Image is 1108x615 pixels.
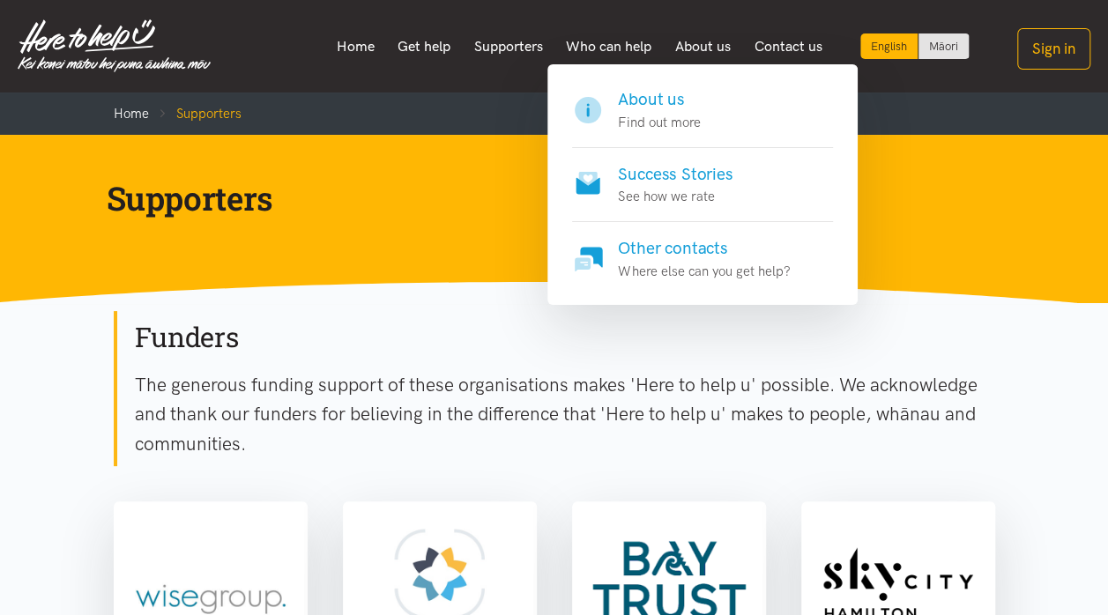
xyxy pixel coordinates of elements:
p: Find out more [618,112,700,133]
a: Other contacts Where else can you get help? [572,222,833,282]
div: About us [547,64,858,305]
div: Current language [860,33,918,59]
a: About us Find out more [572,87,833,148]
a: Contact us [742,28,834,65]
img: Home [18,19,211,72]
h4: Success Stories [618,162,732,187]
a: About us [664,28,743,65]
a: Success Stories See how we rate [572,148,833,223]
div: Language toggle [860,33,970,59]
p: Where else can you get help? [618,261,790,282]
h1: Supporters [107,177,974,219]
a: Get help [386,28,463,65]
a: Home [324,28,386,65]
p: See how we rate [618,186,732,207]
h2: Funders [135,319,995,356]
button: Sign in [1017,28,1090,70]
li: Supporters [149,103,242,124]
a: Supporters [462,28,554,65]
a: Switch to Te Reo Māori [918,33,969,59]
h4: Other contacts [618,236,790,261]
p: The generous funding support of these organisations makes 'Here to help u' possible. We acknowled... [135,370,995,459]
a: Home [114,106,149,122]
h4: About us [618,87,700,112]
a: Who can help [554,28,664,65]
